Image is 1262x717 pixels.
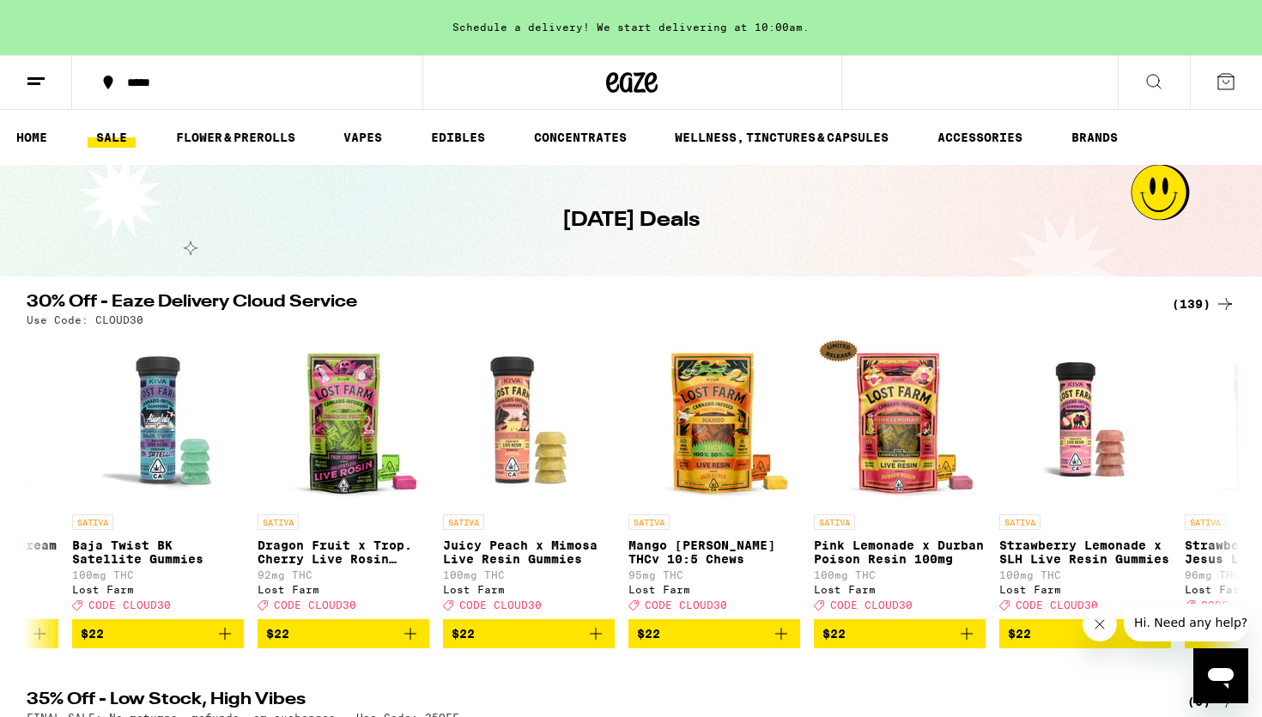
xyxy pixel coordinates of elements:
img: Lost Farm - Mango Jack Herer THCv 10:5 Chews [628,334,800,506]
p: Mango [PERSON_NAME] THCv 10:5 Chews [628,538,800,566]
a: CONCENTRATES [525,127,635,148]
p: SATIVA [72,514,113,530]
span: $22 [637,627,660,641]
span: $22 [452,627,475,641]
a: VAPES [335,127,391,148]
p: SATIVA [999,514,1041,530]
p: 100mg THC [443,569,615,580]
a: SALE [88,127,136,148]
iframe: Message from company [1124,604,1248,641]
button: Add to bag [72,619,244,648]
a: Open page for Dragon Fruit x Trop. Cherry Live Rosin Chews from Lost Farm [258,334,429,619]
a: WELLNESS, TINCTURES & CAPSULES [666,127,897,148]
a: (6) [1187,691,1235,712]
p: SATIVA [443,514,484,530]
button: Add to bag [628,619,800,648]
a: FLOWER & PREROLLS [167,127,304,148]
div: Lost Farm [628,584,800,595]
h2: 35% Off - Low Stock, High Vibes [27,691,1151,712]
a: BRANDS [1063,127,1126,148]
img: Lost Farm - Pink Lemonade x Durban Poison Resin 100mg [814,334,986,506]
p: SATIVA [814,514,855,530]
button: Add to bag [999,619,1171,648]
p: SATIVA [1185,514,1226,530]
div: Lost Farm [814,584,986,595]
a: ACCESSORIES [929,127,1031,148]
span: CODE CLOUD30 [88,599,171,611]
a: EDIBLES [422,127,494,148]
iframe: Close message [1083,607,1117,641]
p: 100mg THC [72,569,244,580]
span: $22 [822,627,846,641]
iframe: Button to launch messaging window [1193,648,1248,703]
img: Lost Farm - Juicy Peach x Mimosa Live Resin Gummies [443,334,615,506]
p: 95mg THC [628,569,800,580]
span: $22 [266,627,289,641]
img: Lost Farm - Strawberry Lemonade x SLH Live Resin Gummies [999,334,1171,506]
span: CODE CLOUD30 [459,599,542,611]
a: Open page for Juicy Peach x Mimosa Live Resin Gummies from Lost Farm [443,334,615,619]
p: Pink Lemonade x Durban Poison Resin 100mg [814,538,986,566]
span: CODE CLOUD30 [1016,599,1098,611]
p: SATIVA [258,514,299,530]
div: Lost Farm [443,584,615,595]
span: $22 [81,627,104,641]
p: Juicy Peach x Mimosa Live Resin Gummies [443,538,615,566]
p: 100mg THC [999,569,1171,580]
img: Lost Farm - Baja Twist BK Satellite Gummies [72,334,244,506]
a: HOME [8,127,56,148]
a: (139) [1172,294,1235,314]
button: Add to bag [814,619,986,648]
span: CODE CLOUD30 [830,599,913,611]
h1: [DATE] Deals [562,206,700,235]
a: Open page for Strawberry Lemonade x SLH Live Resin Gummies from Lost Farm [999,334,1171,619]
img: Lost Farm - Dragon Fruit x Trop. Cherry Live Rosin Chews [258,334,429,506]
button: Add to bag [258,619,429,648]
a: Open page for Baja Twist BK Satellite Gummies from Lost Farm [72,334,244,619]
h2: 30% Off - Eaze Delivery Cloud Service [27,294,1151,314]
div: Lost Farm [999,584,1171,595]
div: Lost Farm [72,584,244,595]
p: Dragon Fruit x Trop. Cherry Live Rosin Chews [258,538,429,566]
span: $22 [1008,627,1031,641]
p: Strawberry Lemonade x SLH Live Resin Gummies [999,538,1171,566]
p: 92mg THC [258,569,429,580]
p: Use Code: CLOUD30 [27,314,143,325]
a: Open page for Mango Jack Herer THCv 10:5 Chews from Lost Farm [628,334,800,619]
p: SATIVA [628,514,670,530]
button: Add to bag [443,619,615,648]
p: Baja Twist BK Satellite Gummies [72,538,244,566]
p: 100mg THC [814,569,986,580]
a: Open page for Pink Lemonade x Durban Poison Resin 100mg from Lost Farm [814,334,986,619]
span: CODE CLOUD30 [645,599,727,611]
div: Lost Farm [258,584,429,595]
span: CODE CLOUD30 [274,599,356,611]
